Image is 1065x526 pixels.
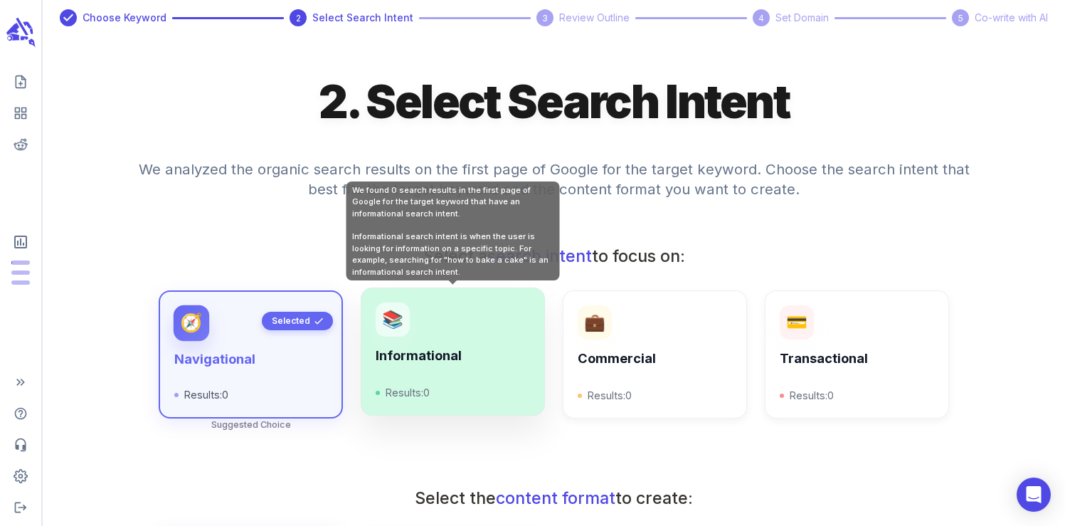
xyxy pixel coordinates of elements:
span: View your Reddit Intelligence add-on dashboard [6,132,36,157]
span: Set Domain [775,10,829,26]
text: 3 [542,13,548,23]
text: 5 [958,13,963,23]
div: We found 0 search results in the first page of Google for the target keyword that have an informa... [352,184,554,220]
span: Choose Keyword [83,10,166,26]
h1: 2. Select Search Intent [319,72,789,131]
span: Input Tokens: 0 of 2,000,000 monthly tokens used. These limits are based on the last model you us... [11,280,30,285]
span: Output Tokens: 0 of 400,000 monthly tokens used. These limits are based on the last model you use... [11,270,30,275]
h6: Informational [376,348,529,364]
h3: Select a to focus on: [338,245,770,268]
span: View Subscription & Usage [6,228,36,256]
span: Review Outline [559,10,630,26]
span: Contact Support [6,432,36,458]
span: Logout [6,495,36,520]
h6: Navigational [174,352,327,367]
p: Results: 0 [174,386,327,403]
span: Help Center [6,401,36,426]
text: 4 [758,13,764,23]
p: 💼 [584,314,605,331]
div: Open Intercom Messenger [1017,478,1051,512]
h3: Select the to create: [329,487,778,510]
p: 💳 [786,314,807,331]
span: Select Search Intent [312,10,413,26]
h4: We analyzed the organic search results on the first page of Google for the target keyword. Choose... [127,142,981,233]
span: View your content dashboard [6,100,36,126]
h6: Commercial [578,351,731,367]
p: 📚 [382,311,403,328]
div: Informational search intent is when the user is looking for information on a specific topic. For ... [352,231,554,278]
span: Expand Sidebar [6,369,36,395]
p: Results: 0 [578,387,731,404]
text: 2 [296,13,301,23]
h6: Transactional [780,351,933,367]
p: Results: 0 [780,387,933,404]
span: Adjust your account settings [6,463,36,489]
span: Posts: 1 of 25 monthly posts used [11,261,30,265]
p: Selected [272,315,310,327]
span: content format [496,488,615,508]
p: 🧭 [181,315,203,332]
span: Co-write with AI [975,10,1048,26]
span: Create new content [6,69,36,95]
p: Results: 0 [376,384,529,401]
